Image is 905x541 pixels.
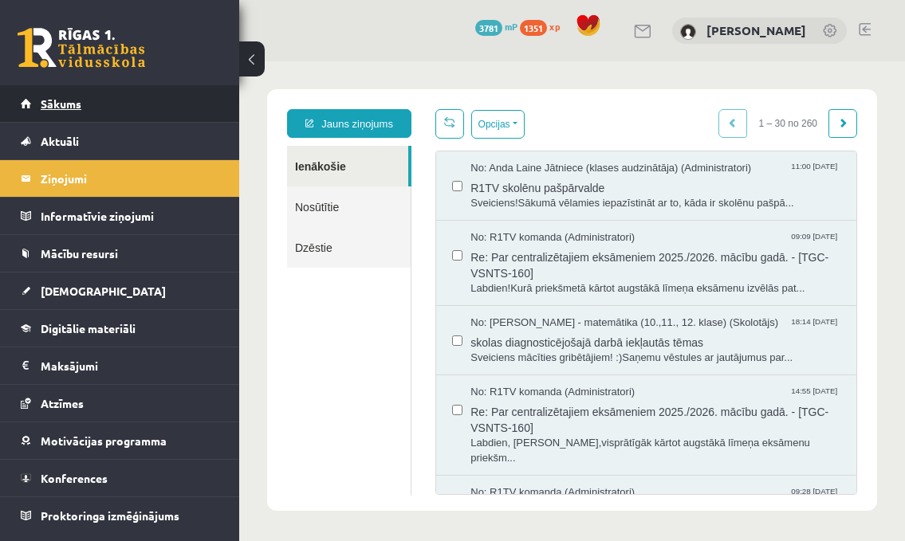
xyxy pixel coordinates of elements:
span: Sveiciens!Sākumā vēlamies iepazīstināt ar to, kāda ir skolēnu pašpā... [231,135,601,150]
a: Motivācijas programma [21,422,219,459]
span: 3781 [475,20,502,36]
button: Opcijas [232,49,285,77]
span: No: R1TV komanda (Administratori) [231,424,395,439]
a: No: [PERSON_NAME] - matemātika (10.,11., 12. klase) (Skolotājs) 18:14 [DATE] skolas diagnosticējo... [231,254,601,304]
span: 1 – 30 no 260 [508,48,590,76]
a: 1351 xp [520,20,568,33]
img: Amanda Lorberga [680,24,696,40]
legend: Maksājumi [41,347,219,384]
a: Aktuāli [21,123,219,159]
a: Nosūtītie [48,125,171,166]
a: No: R1TV komanda (Administratori) 09:09 [DATE] Re: Par centralizētajiem eksāmeniem 2025./2026. mā... [231,169,601,234]
legend: Ziņojumi [41,160,219,197]
legend: Informatīvie ziņojumi [41,198,219,234]
span: 1351 [520,20,547,36]
span: Digitālie materiāli [41,321,136,335]
span: No: Anda Laine Jātniece (klases audzinātāja) (Administratori) [231,100,512,115]
a: No: R1TV komanda (Administratori) 14:55 [DATE] Re: Par centralizētajiem eksāmeniem 2025./2026. mā... [231,323,601,404]
span: Sveiciens mācīties gribētājiem! :)Saņemu vēstules ar jautājumus par... [231,289,601,304]
a: Mācību resursi [21,235,219,272]
span: 09:09 [DATE] [552,169,601,181]
span: Atzīmes [41,396,84,410]
a: [PERSON_NAME] [706,22,806,38]
span: No: [PERSON_NAME] - matemātika (10.,11., 12. klase) (Skolotājs) [231,254,539,269]
span: skolas diagnosticējošajā darbā iekļautās tēmas [231,269,601,289]
a: Informatīvie ziņojumi [21,198,219,234]
span: 11:00 [DATE] [552,100,601,112]
a: No: Anda Laine Jātniece (klases audzinātāja) (Administratori) 11:00 [DATE] R1TV skolēnu pašpārval... [231,100,601,149]
a: Atzīmes [21,385,219,421]
span: Proktoringa izmēģinājums [41,508,179,523]
a: Jauns ziņojums [48,48,172,76]
span: R1TV skolēnu pašpārvalde [231,115,601,135]
a: Proktoringa izmēģinājums [21,497,219,534]
a: No: R1TV komanda (Administratori) 09:28 [DATE] [231,424,601,489]
span: Mācību resursi [41,246,118,261]
span: Motivācijas programma [41,433,167,448]
span: Labdien, [PERSON_NAME],visprātīgāk kārtot augstākā līmeņa eksāmenu priekšm... [231,374,601,404]
span: Konferences [41,471,108,485]
a: Ienākošie [48,84,169,125]
a: Maksājumi [21,347,219,384]
span: 14:55 [DATE] [552,323,601,335]
a: Dzēstie [48,166,171,206]
span: Aktuāli [41,134,79,148]
span: 18:14 [DATE] [552,254,601,266]
a: Rīgas 1. Tālmācības vidusskola [18,28,145,68]
span: Labdien!Kurā priekšmetā kārtot augstākā līmeņa eksāmenu izvēlās pat... [231,220,601,235]
span: Sākums [41,96,81,111]
span: No: R1TV komanda (Administratori) [231,323,395,339]
span: No: R1TV komanda (Administratori) [231,169,395,184]
a: 3781 mP [475,20,517,33]
span: Re: Par centralizētajiem eksāmeniem 2025./2026. mācību gadā. - [TGC-VSNTS-160] [231,184,601,220]
span: xp [549,20,560,33]
span: mP [505,20,517,33]
a: Ziņojumi [21,160,219,197]
a: [DEMOGRAPHIC_DATA] [21,272,219,309]
a: Digitālie materiāli [21,310,219,347]
span: 09:28 [DATE] [552,424,601,436]
span: Re: Par centralizētajiem eksāmeniem 2025./2026. mācību gadā. - [TGC-VSNTS-160] [231,339,601,374]
span: [DEMOGRAPHIC_DATA] [41,284,166,298]
a: Konferences [21,460,219,496]
a: Sākums [21,85,219,122]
